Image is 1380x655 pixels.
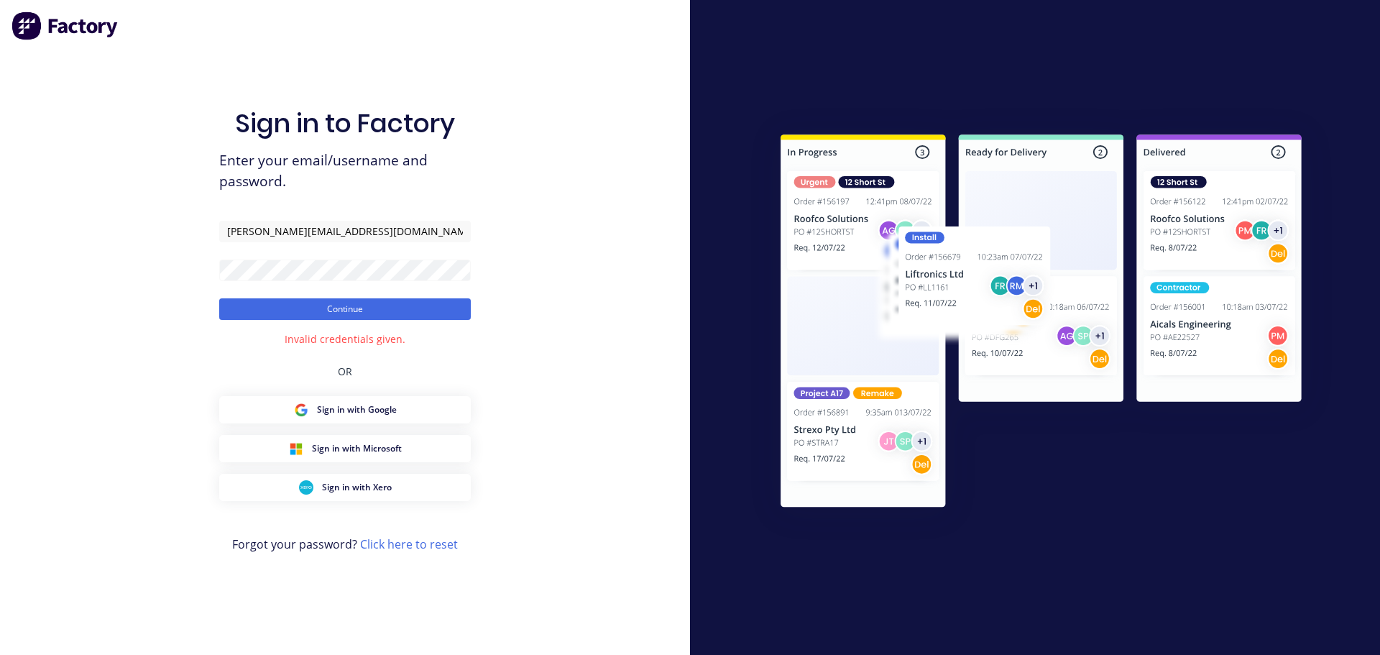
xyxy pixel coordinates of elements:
[294,403,308,417] img: Google Sign in
[11,12,119,40] img: Factory
[219,150,471,192] span: Enter your email/username and password.
[338,347,352,396] div: OR
[219,474,471,501] button: Xero Sign inSign in with Xero
[289,441,303,456] img: Microsoft Sign in
[219,435,471,462] button: Microsoft Sign inSign in with Microsoft
[285,331,405,347] div: Invalid credentials given.
[299,480,313,495] img: Xero Sign in
[749,106,1333,541] img: Sign in
[317,403,397,416] span: Sign in with Google
[232,536,458,553] span: Forgot your password?
[312,442,402,455] span: Sign in with Microsoft
[360,536,458,552] a: Click here to reset
[322,481,392,494] span: Sign in with Xero
[235,108,455,139] h1: Sign in to Factory
[219,298,471,320] button: Continue
[219,221,471,242] input: Email/Username
[219,396,471,423] button: Google Sign inSign in with Google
